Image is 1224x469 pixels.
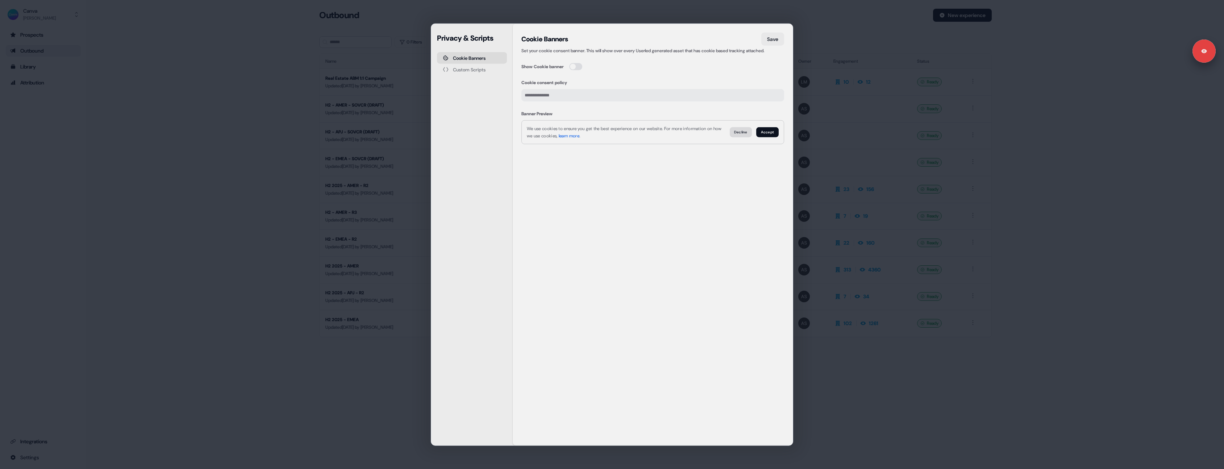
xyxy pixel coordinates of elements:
button: Save [761,33,784,46]
label: Cookie consent policy [521,79,784,86]
button: Accept [756,127,779,137]
button: Decline [730,127,752,137]
div: Show Cookie banner [521,63,563,70]
a: learn more [559,133,579,139]
h1: Privacy & Scripts [437,33,507,43]
button: Cookie Banners [437,52,507,64]
div: Banner Preview [521,110,784,117]
button: Custom Scripts [437,64,507,75]
div: Cookie Banners [453,55,486,60]
div: Custom Scripts [453,67,486,72]
div: Set your cookie consent banner. This will show over every Userled generated asset that has cookie... [521,47,784,54]
div: Cookie Banners [521,35,568,43]
p: We use cookies to ensure you get the best experience on our website. For more information on how ... [527,125,724,140]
